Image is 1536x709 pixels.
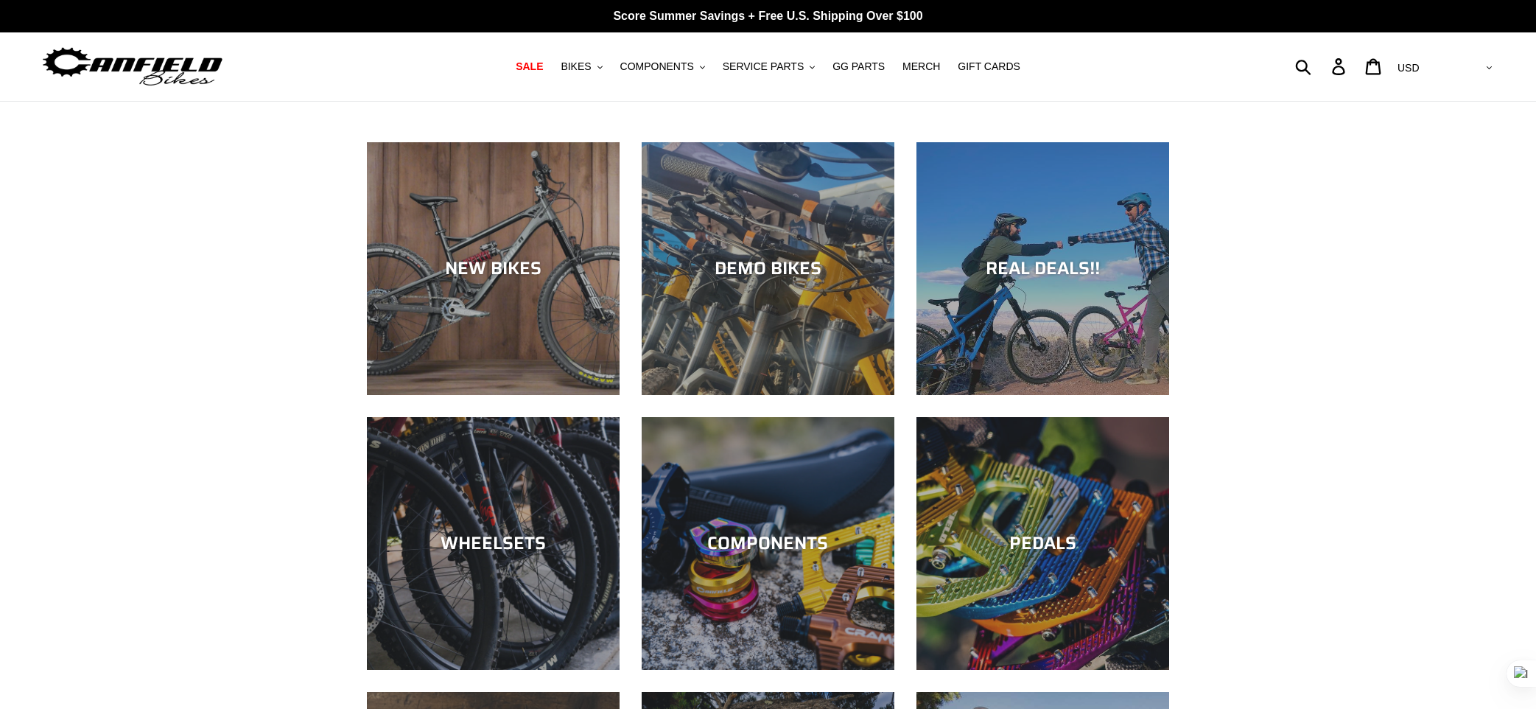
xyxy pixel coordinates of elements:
div: DEMO BIKES [642,258,894,279]
div: WHEELSETS [367,533,620,554]
a: GIFT CARDS [950,57,1028,77]
a: GG PARTS [825,57,892,77]
div: REAL DEALS!! [916,258,1169,279]
span: COMPONENTS [620,60,694,73]
img: Canfield Bikes [41,43,225,90]
div: PEDALS [916,533,1169,554]
span: SALE [516,60,543,73]
a: NEW BIKES [367,142,620,395]
div: NEW BIKES [367,258,620,279]
button: COMPONENTS [613,57,712,77]
button: BIKES [553,57,609,77]
a: DEMO BIKES [642,142,894,395]
input: Search [1303,50,1341,83]
a: SALE [508,57,550,77]
a: MERCH [895,57,947,77]
span: SERVICE PARTS [723,60,804,73]
a: PEDALS [916,417,1169,670]
a: REAL DEALS!! [916,142,1169,395]
a: WHEELSETS [367,417,620,670]
a: COMPONENTS [642,417,894,670]
button: SERVICE PARTS [715,57,822,77]
span: GG PARTS [832,60,885,73]
span: MERCH [902,60,940,73]
div: COMPONENTS [642,533,894,554]
span: BIKES [561,60,591,73]
span: GIFT CARDS [958,60,1020,73]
